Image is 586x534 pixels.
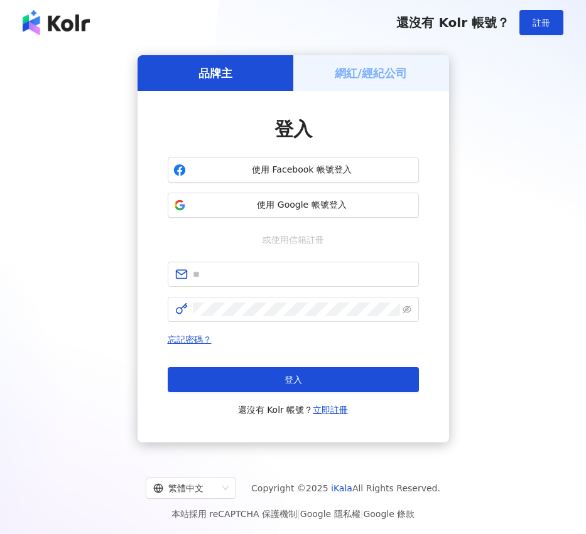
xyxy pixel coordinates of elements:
a: Google 隱私權 [300,509,361,519]
span: 還沒有 Kolr 帳號？ [238,402,349,417]
button: 使用 Facebook 帳號登入 [168,158,419,183]
span: 註冊 [533,18,550,28]
span: 使用 Google 帳號登入 [191,199,413,211]
span: Copyright © 2025 All Rights Reserved. [251,481,440,496]
span: 本站採用 reCAPTCHA 保護機制 [171,506,415,521]
a: 立即註冊 [313,405,348,415]
span: 登入 [274,118,312,140]
span: eye-invisible [403,305,411,314]
span: 還沒有 Kolr 帳號？ [396,15,509,30]
img: logo [23,10,90,35]
span: 使用 Facebook 帳號登入 [191,164,413,176]
button: 登入 [168,367,419,392]
span: 或使用信箱註冊 [254,233,333,247]
button: 使用 Google 帳號登入 [168,193,419,218]
span: | [361,509,364,519]
span: 登入 [285,375,302,385]
a: iKala [331,483,352,493]
a: 忘記密碼？ [168,334,212,344]
div: 繁體中文 [153,478,217,498]
span: | [297,509,300,519]
h5: 品牌主 [198,65,232,81]
a: Google 條款 [363,509,415,519]
h5: 網紅/經紀公司 [335,65,407,81]
button: 註冊 [519,10,563,35]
